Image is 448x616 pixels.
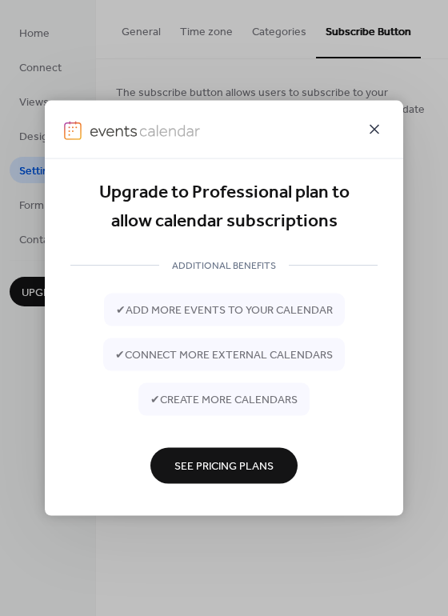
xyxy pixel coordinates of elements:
span: ✔ connect more external calendars [115,347,333,364]
img: logo-type [90,121,200,140]
button: See Pricing Plans [150,447,298,483]
span: ADDITIONAL BENEFITS [159,258,289,274]
span: See Pricing Plans [174,458,274,475]
span: ✔ add more events to your calendar [116,302,333,319]
div: Upgrade to Professional plan to allow calendar subscriptions [70,178,378,237]
img: logo-icon [64,121,82,140]
span: ✔ create more calendars [150,392,298,409]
